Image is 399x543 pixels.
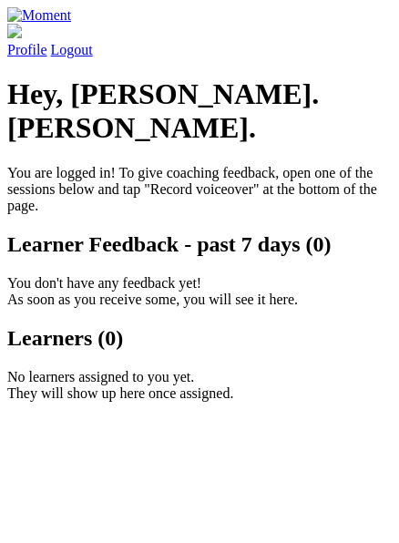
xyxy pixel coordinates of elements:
[7,24,392,57] a: Profile
[7,165,392,214] p: You are logged in! To give coaching feedback, open one of the sessions below and tap "Record voic...
[7,326,392,351] h2: Learners (0)
[7,7,71,24] img: Moment
[7,24,22,38] img: default_avatar-b4e2223d03051bc43aaaccfb402a43260a3f17acc7fafc1603fdf008d6cba3c9.png
[7,369,392,402] p: No learners assigned to you yet. They will show up here once assigned.
[51,42,93,57] a: Logout
[7,275,392,308] p: You don't have any feedback yet! As soon as you receive some, you will see it here.
[7,232,392,257] h2: Learner Feedback - past 7 days (0)
[7,77,392,145] h1: Hey, [PERSON_NAME].[PERSON_NAME].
